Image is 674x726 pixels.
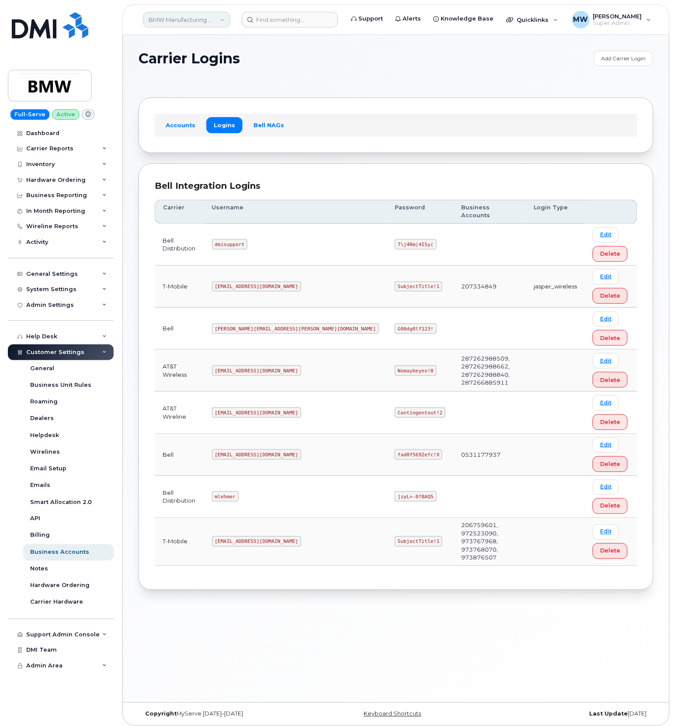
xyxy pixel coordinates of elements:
[395,239,436,250] code: 7\j4Rm|4ISy(
[212,491,239,502] code: mlehmer
[600,418,620,426] span: Delete
[155,518,204,566] td: T-Mobile
[395,449,442,460] code: fad0f5692efc!X
[212,536,302,547] code: [EMAIL_ADDRESS][DOMAIN_NAME]
[593,498,628,514] button: Delete
[212,239,248,250] code: dmisupport
[600,547,620,555] span: Delete
[600,334,620,342] span: Delete
[395,365,436,376] code: Nomaybeyes!8
[453,350,526,392] td: 287262988509, 287262988662, 287262988840, 287266885911
[593,414,628,430] button: Delete
[593,456,628,472] button: Delete
[139,711,310,718] div: MyServe [DATE]–[DATE]
[155,224,204,266] td: Bell Distribution
[453,518,526,566] td: 206759601, 972523090, 973767968, 973768070, 973876507
[593,372,628,388] button: Delete
[145,711,177,717] strong: Copyright
[212,365,302,376] code: [EMAIL_ADDRESS][DOMAIN_NAME]
[212,323,379,334] code: [PERSON_NAME][EMAIL_ADDRESS][PERSON_NAME][DOMAIN_NAME]
[364,711,421,717] a: Keyboard Shortcuts
[155,434,204,476] td: Bell
[155,476,204,518] td: Bell Distribution
[139,51,240,66] span: Carrier Logins
[453,200,526,224] th: Business Accounts
[593,525,619,540] a: Edit
[600,502,620,510] span: Delete
[155,392,204,434] td: AT&T Wireline
[395,281,442,292] code: SubjectTitle!1
[593,246,628,262] button: Delete
[395,323,436,334] code: G00dg0lf123!
[526,266,585,308] td: jasper_wireless
[600,460,620,468] span: Delete
[204,200,387,224] th: Username
[158,117,203,133] a: Accounts
[590,711,628,717] strong: Last Update
[593,227,619,243] a: Edit
[600,292,620,300] span: Delete
[155,308,204,350] td: Bell
[387,200,453,224] th: Password
[212,449,302,460] code: [EMAIL_ADDRESS][DOMAIN_NAME]
[155,350,204,392] td: AT&T Wireless
[600,376,620,384] span: Delete
[594,51,653,66] a: Add Carrier Login
[155,200,204,224] th: Carrier
[395,536,442,547] code: SubjectTitle!1
[395,407,445,418] code: Contingentout!2
[526,200,585,224] th: Login Type
[593,311,619,327] a: Edit
[593,543,628,559] button: Delete
[212,281,302,292] code: [EMAIL_ADDRESS][DOMAIN_NAME]
[593,288,628,304] button: Delete
[593,438,619,453] a: Edit
[453,266,526,308] td: 207334849
[155,180,637,192] div: Bell Integration Logins
[453,434,526,476] td: 0531177937
[593,479,619,495] a: Edit
[246,117,292,133] a: Bell NAGs
[593,330,628,346] button: Delete
[212,407,302,418] code: [EMAIL_ADDRESS][DOMAIN_NAME]
[206,117,243,133] a: Logins
[600,250,620,258] span: Delete
[155,266,204,308] td: T-Mobile
[636,688,667,719] iframe: Messenger Launcher
[593,395,619,410] a: Edit
[482,711,653,718] div: [DATE]
[593,269,619,285] a: Edit
[395,491,436,502] code: ]zyL>-0?8AQ5
[593,353,619,368] a: Edit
